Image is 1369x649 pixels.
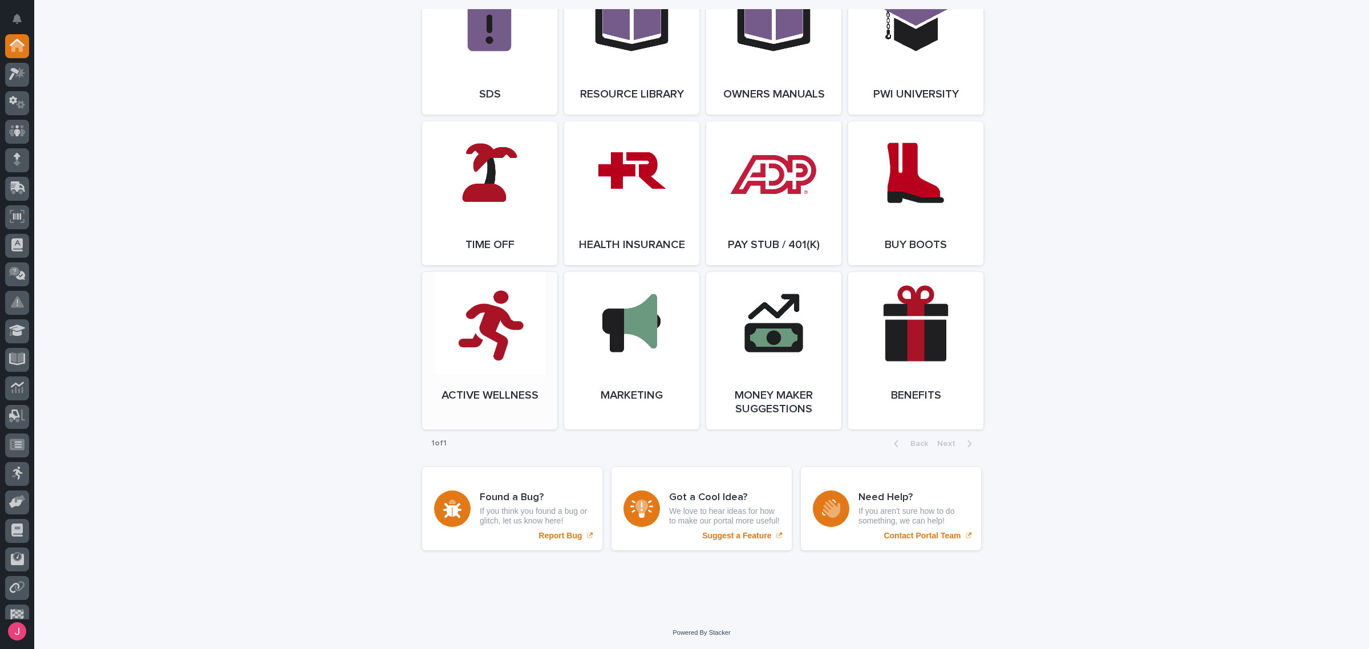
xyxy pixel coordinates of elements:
[706,272,841,429] a: Money Maker Suggestions
[480,492,590,504] h3: Found a Bug?
[564,272,699,429] a: Marketing
[564,121,699,265] a: Health Insurance
[884,531,961,541] p: Contact Portal Team
[937,440,962,448] span: Next
[14,14,29,32] div: Notifications
[673,629,730,636] a: Powered By Stacker
[669,506,780,526] p: We love to hear ideas for how to make our portal more useful!
[422,467,602,550] a: Report Bug
[422,272,557,429] a: Active Wellness
[422,429,456,457] p: 1 of 1
[933,439,981,449] button: Next
[5,7,29,31] button: Notifications
[611,467,792,550] a: Suggest a Feature
[858,506,969,526] p: If you aren't sure how to do something, we can help!
[538,531,582,541] p: Report Bug
[706,121,841,265] a: Pay Stub / 401(k)
[669,492,780,504] h3: Got a Cool Idea?
[480,506,590,526] p: If you think you found a bug or glitch, let us know here!
[848,121,983,265] a: Buy Boots
[858,492,969,504] h3: Need Help?
[848,272,983,429] a: Benefits
[885,439,933,449] button: Back
[5,619,29,643] button: users-avatar
[801,467,981,550] a: Contact Portal Team
[702,531,771,541] p: Suggest a Feature
[422,121,557,265] a: Time Off
[904,440,928,448] span: Back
